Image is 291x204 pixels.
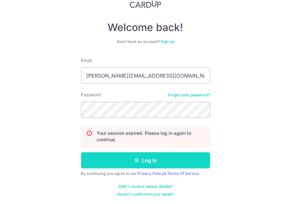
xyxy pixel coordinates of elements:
[161,39,174,44] a: Sign up
[81,21,210,34] h4: Welcome back!
[81,152,210,168] button: Log in
[81,91,102,98] label: Password
[81,39,210,44] div: Don’t have an account?
[168,92,210,98] a: Forgot your password?
[81,171,210,176] div: By continuing you agree to our &
[117,192,174,197] a: Haven't confirmed your email?
[97,130,205,143] p: Your session expired. Please log in again to continue.
[119,184,172,189] a: Didn't receive unlock details?
[81,68,210,84] input: Enter your Email
[167,171,200,176] a: Terms Of Service
[81,57,92,64] label: Email
[130,0,161,8] img: CardUp Logo
[138,171,164,176] a: Privacy Policy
